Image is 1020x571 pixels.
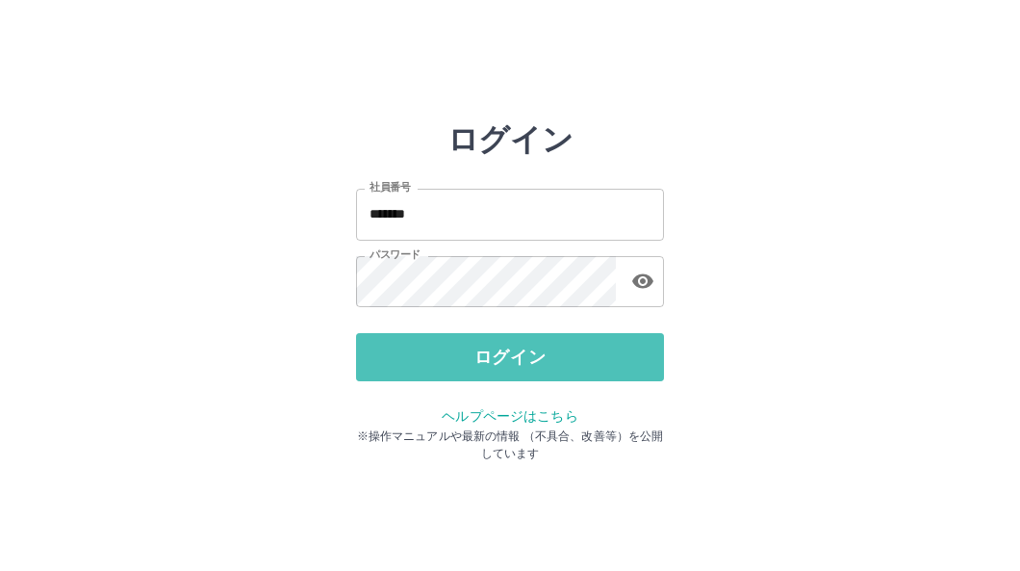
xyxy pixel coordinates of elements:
button: ログイン [356,333,664,381]
p: ※操作マニュアルや最新の情報 （不具合、改善等）を公開しています [356,428,664,462]
a: ヘルプページはこちら [442,408,577,424]
label: パスワード [370,247,421,262]
h2: ログイン [447,121,574,158]
label: 社員番号 [370,180,410,195]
